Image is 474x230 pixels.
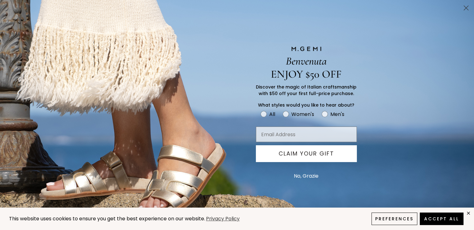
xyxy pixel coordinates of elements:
[205,215,241,223] a: Privacy Policy (opens in a new tab)
[9,215,205,222] span: This website uses cookies to ensure you get the best experience on our website.
[256,84,357,97] span: Discover the magic of Italian craftsmanship with $50 off your first full-price purchase.
[291,110,314,118] div: Women's
[461,2,472,13] button: Close dialog
[256,127,357,142] input: Email Address
[291,168,322,184] button: No, Grazie
[420,213,463,225] button: Accept All
[269,110,275,118] div: All
[271,68,342,81] span: ENJOY $50 OFF
[256,145,357,162] button: CLAIM YOUR GIFT
[330,110,344,118] div: Men's
[371,213,417,225] button: Preferences
[286,55,327,68] span: Benvenuta
[466,211,471,216] div: close
[291,46,322,52] img: M.GEMI
[258,102,354,108] span: What styles would you like to hear about?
